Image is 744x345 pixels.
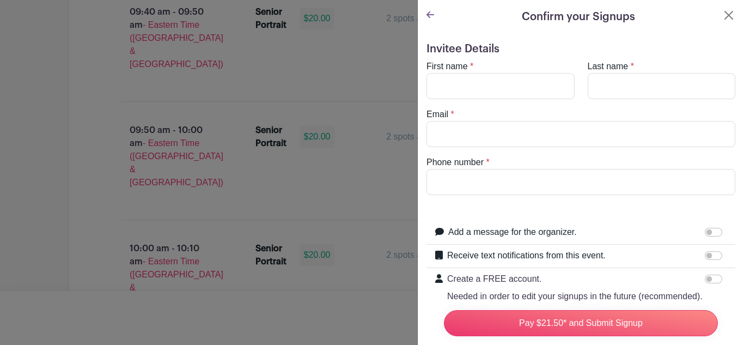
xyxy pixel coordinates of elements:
p: Create a FREE account. [447,273,703,286]
h5: Invitee Details [426,43,735,56]
label: First name [426,60,468,73]
label: Email [426,108,448,121]
input: Pay $21.50* and Submit Signup [444,310,718,336]
label: Add a message for the organizer. [448,226,577,239]
label: Last name [588,60,629,73]
label: Phone number [426,156,484,169]
button: Close [722,9,735,22]
p: Needed in order to edit your signups in the future (recommended). [447,290,703,303]
label: Receive text notifications from this event. [447,249,606,262]
h5: Confirm your Signups [522,9,635,25]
